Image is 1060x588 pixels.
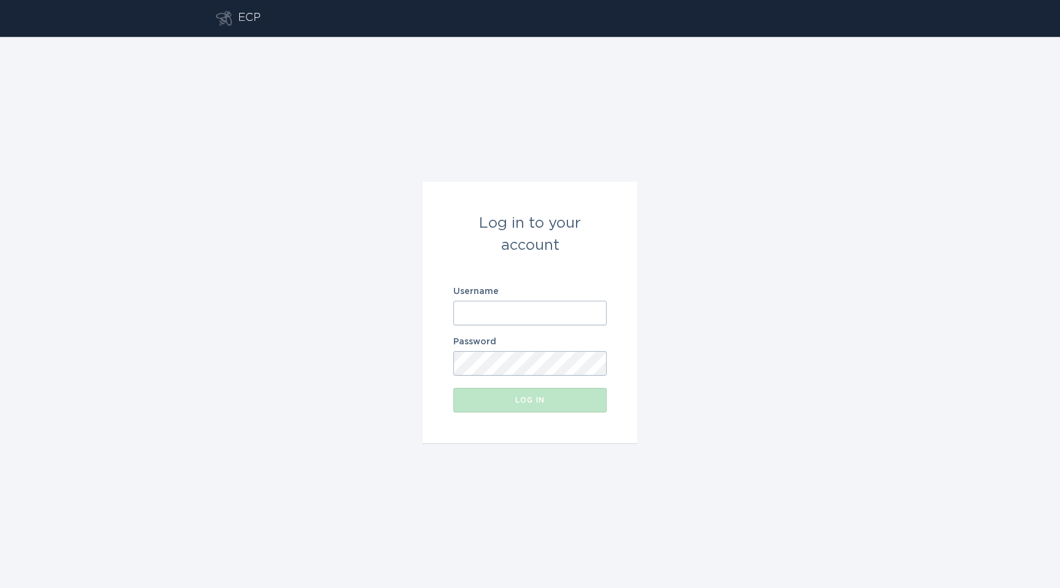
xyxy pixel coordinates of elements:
div: Log in to your account [453,212,607,257]
button: Go to dashboard [216,11,232,26]
button: Log in [453,388,607,412]
div: Log in [459,397,601,404]
div: ECP [238,11,261,26]
label: Password [453,338,607,346]
label: Username [453,287,607,296]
